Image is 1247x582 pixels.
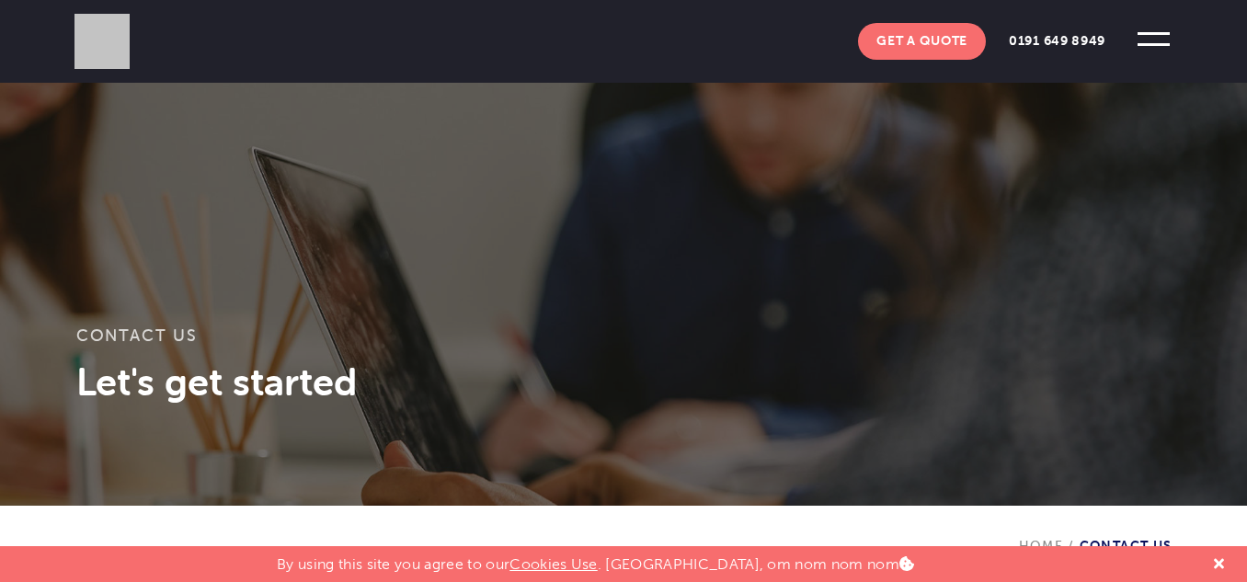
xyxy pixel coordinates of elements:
a: Home [1019,538,1064,553]
p: By using this site you agree to our . [GEOGRAPHIC_DATA], om nom nom nom [277,546,914,573]
a: 0191 649 8949 [990,23,1124,60]
div: Contact Us [1019,506,1173,553]
a: Cookies Use [509,555,598,573]
h1: Contact Us [76,326,1171,359]
span: / [1063,538,1079,553]
a: Get A Quote [858,23,986,60]
h3: Let's get started [76,359,1171,405]
img: Sleeky Web Design Newcastle [74,14,130,69]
